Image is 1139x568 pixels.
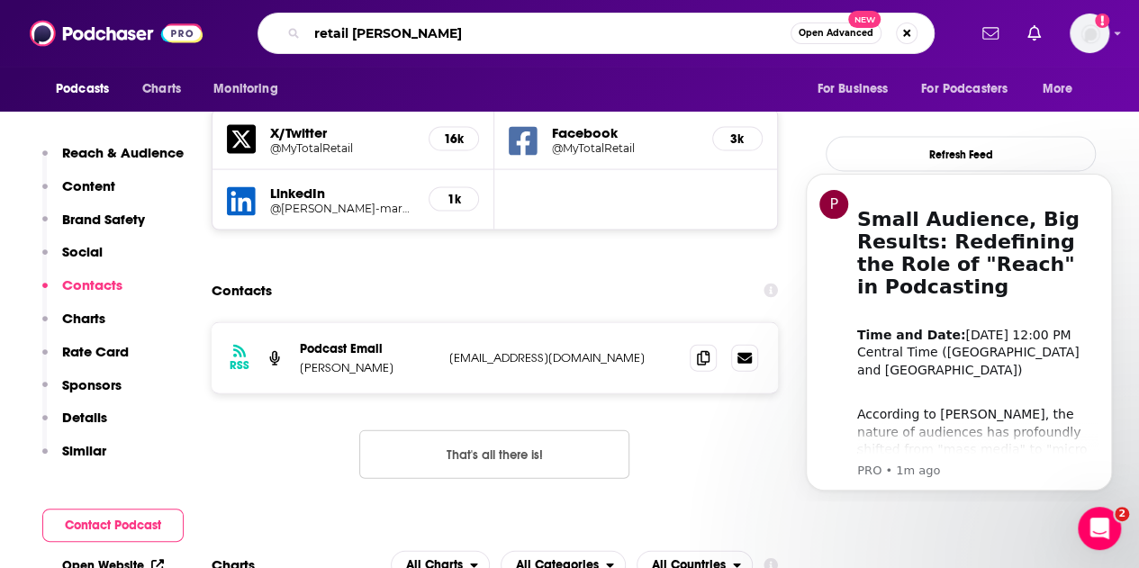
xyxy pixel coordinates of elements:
[307,19,791,48] input: Search podcasts, credits, & more...
[1070,14,1109,53] span: Logged in as emilyjherman
[1043,77,1073,102] span: More
[42,442,106,475] button: Similar
[1030,72,1096,106] button: open menu
[131,72,192,106] a: Charts
[62,343,129,360] p: Rate Card
[300,341,435,356] p: Podcast Email
[552,141,697,155] a: @MyTotalRetail
[728,131,747,147] h5: 3k
[62,144,184,161] p: Reach & Audience
[1115,507,1129,521] span: 2
[42,343,129,376] button: Rate Card
[42,509,184,542] button: Contact Podcast
[42,376,122,410] button: Sponsors
[62,376,122,393] p: Sponsors
[779,158,1139,501] iframe: Intercom notifications message
[212,274,272,308] h2: Contacts
[42,409,107,442] button: Details
[359,430,629,479] button: Nothing here.
[804,72,910,106] button: open menu
[444,192,464,207] h5: 1k
[43,72,132,106] button: open menu
[62,409,107,426] p: Details
[1070,14,1109,53] img: User Profile
[909,72,1034,106] button: open menu
[30,16,203,50] img: Podchaser - Follow, Share and Rate Podcasts
[270,141,414,155] a: @MyTotalRetail
[62,177,115,194] p: Content
[62,211,145,228] p: Brand Safety
[230,358,249,373] h3: RSS
[201,72,301,106] button: open menu
[826,137,1096,172] button: Refresh Feed
[817,77,888,102] span: For Business
[142,77,181,102] span: Charts
[1078,507,1121,550] iframe: Intercom live chat
[270,185,414,202] h5: LinkedIn
[62,276,122,293] p: Contacts
[1095,14,1109,28] svg: Add a profile image
[62,310,105,327] p: Charts
[258,13,935,54] div: Search podcasts, credits, & more...
[42,177,115,211] button: Content
[42,243,103,276] button: Social
[42,144,184,177] button: Reach & Audience
[799,29,873,38] span: Open Advanced
[449,350,675,365] p: [EMAIL_ADDRESS][DOMAIN_NAME]
[56,77,109,102] span: Podcasts
[213,77,277,102] span: Monitoring
[444,131,464,147] h5: 16k
[921,77,1008,102] span: For Podcasters
[975,18,1006,49] a: Show notifications dropdown
[848,11,881,28] span: New
[42,276,122,310] button: Contacts
[62,442,106,459] p: Similar
[270,202,414,215] a: @[PERSON_NAME]-marketing
[1070,14,1109,53] button: Show profile menu
[270,124,414,141] h5: X/Twitter
[42,310,105,343] button: Charts
[791,23,881,44] button: Open AdvancedNew
[42,211,145,244] button: Brand Safety
[1020,18,1048,49] a: Show notifications dropdown
[552,124,697,141] h5: Facebook
[300,360,435,375] p: [PERSON_NAME]
[62,243,103,260] p: Social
